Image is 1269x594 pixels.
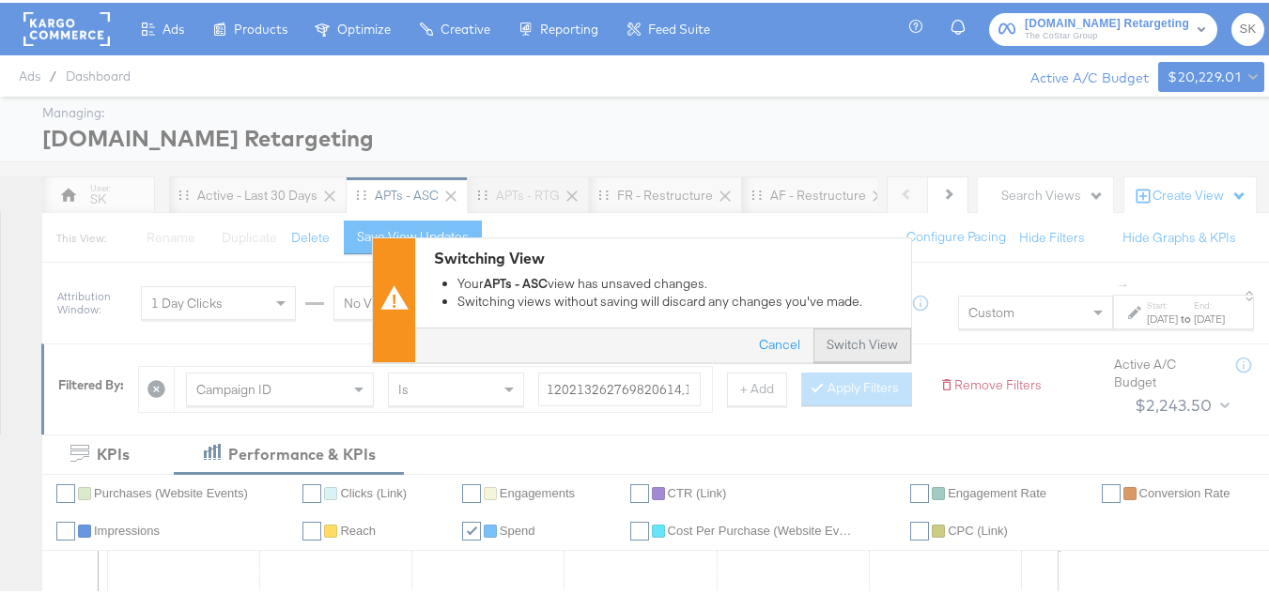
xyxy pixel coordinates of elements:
li: Switching views without saving will discard any changes you've made. [457,290,902,308]
button: Cancel [746,326,813,359]
li: Your view has unsaved changes. [457,272,902,290]
div: Switching View [434,245,902,267]
strong: APTs - ASC [484,272,548,289]
button: Switch View [813,326,911,359]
